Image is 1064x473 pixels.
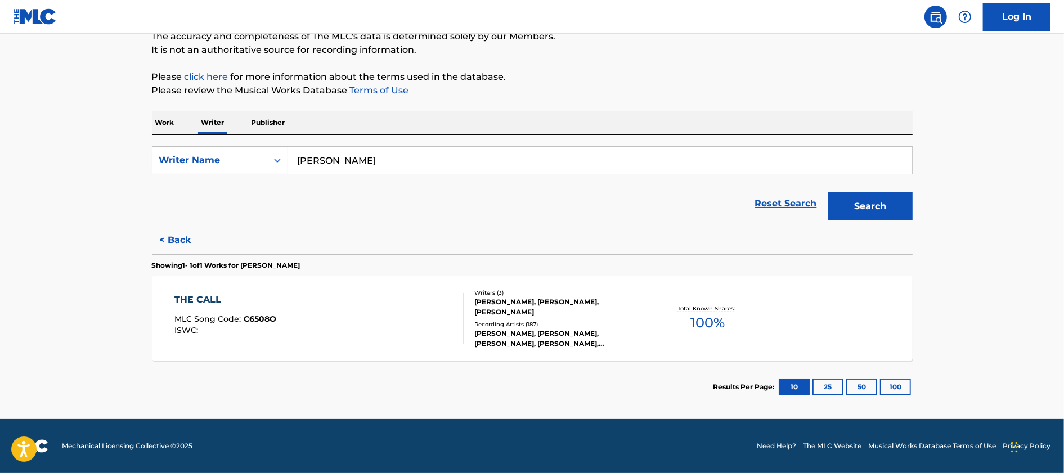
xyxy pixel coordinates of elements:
[958,10,972,24] img: help
[14,439,48,453] img: logo
[174,293,276,307] div: THE CALL
[474,297,644,317] div: [PERSON_NAME], [PERSON_NAME], [PERSON_NAME]
[474,289,644,297] div: Writers ( 3 )
[690,313,725,333] span: 100 %
[244,314,276,324] span: C6508O
[152,30,913,43] p: The accuracy and completeness of The MLC's data is determined solely by our Members.
[713,382,778,392] p: Results Per Page:
[779,379,810,395] button: 10
[185,71,228,82] a: click here
[1008,419,1064,473] iframe: Chat Widget
[929,10,942,24] img: search
[474,320,644,328] div: Recording Artists ( 187 )
[152,70,913,84] p: Please for more information about the terms used in the database.
[152,84,913,97] p: Please review the Musical Works Database
[803,441,861,451] a: The MLC Website
[152,276,913,361] a: THE CALLMLC Song Code:C6508OISWC:Writers (3)[PERSON_NAME], [PERSON_NAME], [PERSON_NAME]Recording ...
[846,379,877,395] button: 50
[198,111,228,134] p: Writer
[880,379,911,395] button: 100
[474,328,644,349] div: [PERSON_NAME], [PERSON_NAME], [PERSON_NAME], [PERSON_NAME], [PERSON_NAME]
[62,441,192,451] span: Mechanical Licensing Collective © 2025
[924,6,947,28] a: Public Search
[954,6,976,28] div: Help
[868,441,996,451] a: Musical Works Database Terms of Use
[152,226,219,254] button: < Back
[174,325,201,335] span: ISWC :
[757,441,796,451] a: Need Help?
[812,379,843,395] button: 25
[152,146,913,226] form: Search Form
[1011,430,1018,464] div: Drag
[174,314,244,324] span: MLC Song Code :
[828,192,913,220] button: Search
[14,8,57,25] img: MLC Logo
[152,43,913,57] p: It is not an authoritative source for recording information.
[677,304,738,313] p: Total Known Shares:
[248,111,289,134] p: Publisher
[152,111,178,134] p: Work
[152,260,300,271] p: Showing 1 - 1 of 1 Works for [PERSON_NAME]
[348,85,409,96] a: Terms of Use
[1003,441,1050,451] a: Privacy Policy
[983,3,1050,31] a: Log In
[159,154,261,167] div: Writer Name
[749,191,823,216] a: Reset Search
